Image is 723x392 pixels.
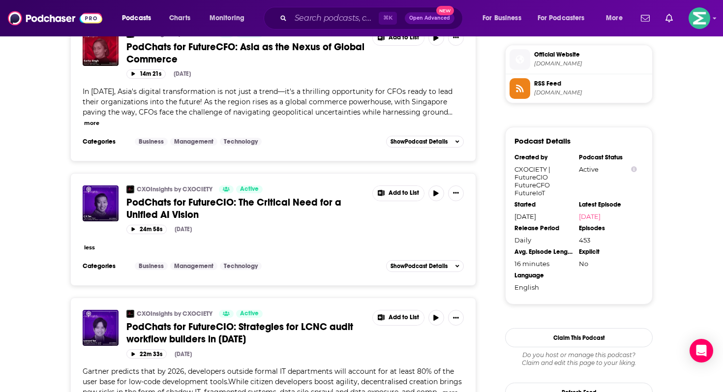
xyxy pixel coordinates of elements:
button: Show More Button [448,310,464,326]
span: feeds.buzzsprout.com [534,89,648,96]
button: open menu [115,10,164,26]
div: [DATE] [174,70,191,77]
button: 22m 33s [126,349,167,359]
span: PodChats for FutureCFO: Asia as the Nexus of Global Commerce [126,41,364,65]
span: ⌘ K [379,12,397,25]
a: Business [135,138,168,146]
span: Podcasts [122,11,151,25]
div: Release Period [514,224,572,232]
button: open menu [203,10,257,26]
button: Open AdvancedNew [405,12,454,24]
span: PodChats for FutureCIO: Strategies for LCNC audit workflow builders in [DATE] [126,321,353,345]
div: Explicit [579,248,637,256]
a: CXOInsights by CXOCIETY [137,310,212,318]
span: RSS Feed [534,79,648,88]
div: 453 [579,236,637,244]
a: PodChats for FutureCIO: Strategies for LCNC audit workflow builders in [DATE] [126,321,365,345]
a: RSS Feed[DOMAIN_NAME] [510,78,648,99]
img: PodChats for FutureCIO: The Critical Need for a Unified AI Vision [83,185,119,221]
a: CXOInsights by CXOCIETY [137,185,212,193]
a: PodChats for FutureCIO: The Critical Need for a Unified AI Vision [126,196,365,221]
button: ShowPodcast Details [386,136,464,148]
span: Add to List [389,189,419,197]
a: Technology [220,138,262,146]
button: Show More Button [448,185,464,201]
button: open menu [599,10,635,26]
div: Daily [514,236,572,244]
div: Started [514,201,572,209]
span: New [436,6,454,15]
div: No [579,260,637,268]
button: ShowPodcast Details [386,260,464,272]
span: More [606,11,623,25]
img: PodChats for FutureCFO: Asia as the Nexus of Global Commerce [83,30,119,66]
span: Open Advanced [409,16,450,21]
button: Show More Button [373,310,424,325]
a: Management [170,138,217,146]
a: Management [170,262,217,270]
button: Show More Button [373,186,424,201]
span: Active [240,184,259,194]
button: less [84,243,95,252]
div: 16 minutes [514,260,572,268]
span: Active [240,309,259,319]
img: PodChats for FutureCIO: Strategies for LCNC audit workflow builders in 2026 [83,310,119,346]
button: Show More Button [373,30,424,45]
span: Add to List [389,314,419,321]
span: For Business [482,11,521,25]
span: Monitoring [210,11,244,25]
a: Business [135,262,168,270]
img: CXOInsights by CXOCIETY [126,310,134,318]
span: Charts [169,11,190,25]
div: [DATE] [175,351,192,358]
button: 14m 21s [126,69,166,79]
button: Show profile menu [689,7,710,29]
button: more [84,119,99,127]
button: Claim This Podcast [505,328,653,347]
div: Created by [514,153,572,161]
span: Show Podcast Details [391,263,448,270]
div: Search podcasts, credits, & more... [273,7,472,30]
a: Active [236,310,263,318]
div: Podcast Status [579,153,637,161]
input: Search podcasts, credits, & more... [291,10,379,26]
div: Episodes [579,224,637,232]
button: open menu [476,10,534,26]
button: open menu [531,10,599,26]
button: 24m 58s [126,225,167,234]
h3: Categories [83,262,127,270]
div: Latest Episode [579,201,637,209]
h3: Podcast Details [514,136,571,146]
div: English [514,283,572,291]
span: Official Website [534,50,648,59]
a: Charts [163,10,196,26]
button: Show Info [631,166,637,173]
span: Show Podcast Details [391,138,448,145]
a: [DATE] [579,212,637,220]
div: [DATE] [514,212,572,220]
h3: Categories [83,138,127,146]
span: For Podcasters [538,11,585,25]
div: Avg. Episode Length [514,248,572,256]
img: User Profile [689,7,710,29]
div: [DATE] [175,226,192,233]
div: Language [514,271,572,279]
div: Open Intercom Messenger [690,339,713,362]
div: Claim and edit this page to your liking. [505,351,653,367]
a: Show notifications dropdown [662,10,677,27]
a: Technology [220,262,262,270]
img: CXOInsights by CXOCIETY [126,185,134,193]
button: Show More Button [448,30,464,46]
span: cxoinsights.buzzsprout.com [534,60,648,67]
span: Add to List [389,34,419,41]
span: In [DATE], Asia's digital transformation is not just a trend—it's a thrilling opportunity for CFO... [83,87,452,117]
div: Active [579,165,637,173]
a: Show notifications dropdown [637,10,654,27]
span: Logged in as LKassela [689,7,710,29]
span: Do you host or manage this podcast? [505,351,653,359]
